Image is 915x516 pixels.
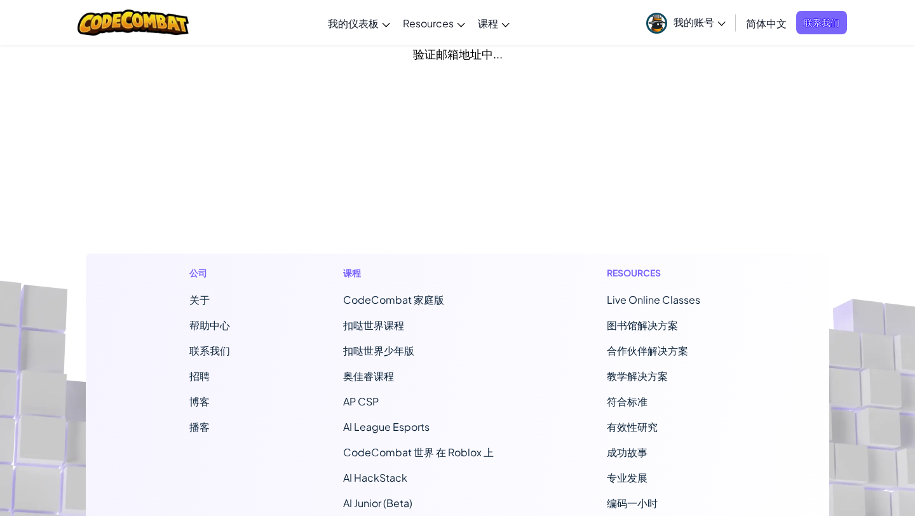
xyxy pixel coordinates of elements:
a: 播客 [189,420,210,433]
span: 课程 [478,17,498,30]
a: 我的仪表板 [322,6,396,40]
a: Live Online Classes [607,293,700,306]
a: 教学解决方案 [607,369,668,383]
a: 课程 [471,6,516,40]
a: 扣哒世界少年版 [343,344,414,357]
a: 博客 [189,395,210,408]
a: 有效性研究 [607,420,658,433]
span: Resources [403,17,454,30]
a: 扣哒世界课程 [343,318,404,332]
h1: 课程 [343,266,494,280]
a: AI Junior (Beta) [343,496,412,510]
span: 联系我们 [189,344,230,357]
span: 我的账号 [674,15,726,29]
img: avatar [646,13,667,34]
a: 关于 [189,293,210,306]
a: Resources [396,6,471,40]
span: 我的仪表板 [328,17,379,30]
img: CodeCombat logo [78,10,189,36]
a: 符合标准 [607,395,647,408]
a: AI HackStack [343,471,407,484]
h1: 公司 [189,266,230,280]
a: 专业发展 [607,471,647,484]
a: CodeCombat 世界 在 Roblox 上 [343,445,494,459]
a: 奥佳睿课程 [343,369,394,383]
a: 招聘 [189,369,210,383]
a: 成功故事 [607,445,647,459]
a: 我的账号 [640,3,732,43]
a: 编码一小时 [607,496,658,510]
a: 合作伙伴解决方案 [607,344,688,357]
a: 图书馆解决方案 [607,318,678,332]
a: 联系我们 [796,11,847,34]
span: 简体中文 [746,17,787,30]
span: CodeCombat 家庭版 [343,293,444,306]
a: AP CSP [343,395,379,408]
a: AI League Esports [343,420,430,433]
h1: Resources [607,266,726,280]
a: 帮助中心 [189,318,230,332]
a: 简体中文 [740,6,793,40]
span: 验证邮箱地址中... [413,46,503,61]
